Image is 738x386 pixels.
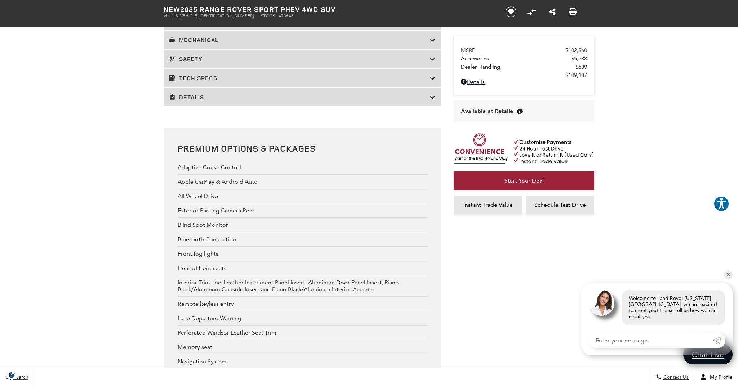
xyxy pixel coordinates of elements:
[454,171,594,190] a: Start Your Deal
[588,290,614,316] img: Agent profile photo
[565,72,587,78] span: $109,137
[588,332,712,348] input: Enter your message
[461,55,571,62] span: Accessories
[178,311,427,326] div: Lane Departure Warning
[164,4,180,14] strong: New
[549,8,556,16] a: Share this New 2025 Range Rover Sport PHEV 4WD SUV
[178,354,427,369] div: Navigation System
[178,189,427,203] div: All Wheel Drive
[178,247,427,261] div: Front fog lights
[461,47,587,54] a: MSRP $102,860
[454,196,522,214] a: Instant Trade Value
[454,218,594,331] iframe: YouTube video player
[622,290,725,325] div: Welcome to Land Rover [US_STATE][GEOGRAPHIC_DATA], we are excited to meet you! Please tell us how...
[178,232,427,247] div: Bluetooth Connection
[276,13,294,18] span: L470648
[178,297,427,311] div: Remote keyless entry
[569,8,577,16] a: Print this New 2025 Range Rover Sport PHEV 4WD SUV
[565,47,587,54] span: $102,860
[461,64,587,70] a: Dealer Handling $689
[178,275,427,297] div: Interior Trim -inc: Leather Instrument Panel Insert, Aluminum Door Panel Insert, Piano Black/Alum...
[707,374,733,380] span: My Profile
[503,6,519,18] button: Save vehicle
[178,175,427,189] div: Apple CarPlay & Android Auto
[662,374,689,380] span: Contact Us
[461,47,565,54] span: MSRP
[461,107,515,115] span: Available at Retailer
[169,36,429,44] h3: Mechanical
[526,196,594,214] a: Schedule Test Drive
[461,78,587,85] a: Details
[178,218,427,232] div: Blind Spot Monitor
[172,13,254,18] span: [US_VEHICLE_IDENTIFICATION_NUMBER]
[526,6,537,17] button: Compare Vehicle
[713,196,729,212] button: Explore your accessibility options
[712,332,725,348] a: Submit
[463,201,513,208] span: Instant Trade Value
[164,13,172,18] span: VIN:
[4,371,20,379] section: Click to Open Cookie Consent Modal
[534,201,586,208] span: Schedule Test Drive
[178,326,427,340] div: Perforated Windsor Leather Seat Trim
[178,203,427,218] div: Exterior Parking Camera Rear
[164,5,493,13] h1: 2025 Range Rover Sport PHEV 4WD SUV
[169,75,429,82] h3: Tech Specs
[261,13,276,18] span: Stock:
[178,340,427,354] div: Memory seat
[169,94,429,101] h3: Details
[178,142,427,155] h2: Premium Options & Packages
[461,55,587,62] a: Accessories $5,588
[4,371,20,379] img: Opt-Out Icon
[575,64,587,70] span: $689
[713,196,729,213] aside: Accessibility Help Desk
[169,55,429,63] h3: Safety
[461,64,575,70] span: Dealer Handling
[571,55,587,62] span: $5,588
[178,261,427,275] div: Heated front seats
[178,160,427,175] div: Adaptive Cruise Control
[694,368,738,386] button: Open user profile menu
[504,177,544,184] span: Start Your Deal
[517,109,523,114] div: Vehicle is in stock and ready for immediate delivery. Due to demand, availability is subject to c...
[461,72,587,78] a: $109,137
